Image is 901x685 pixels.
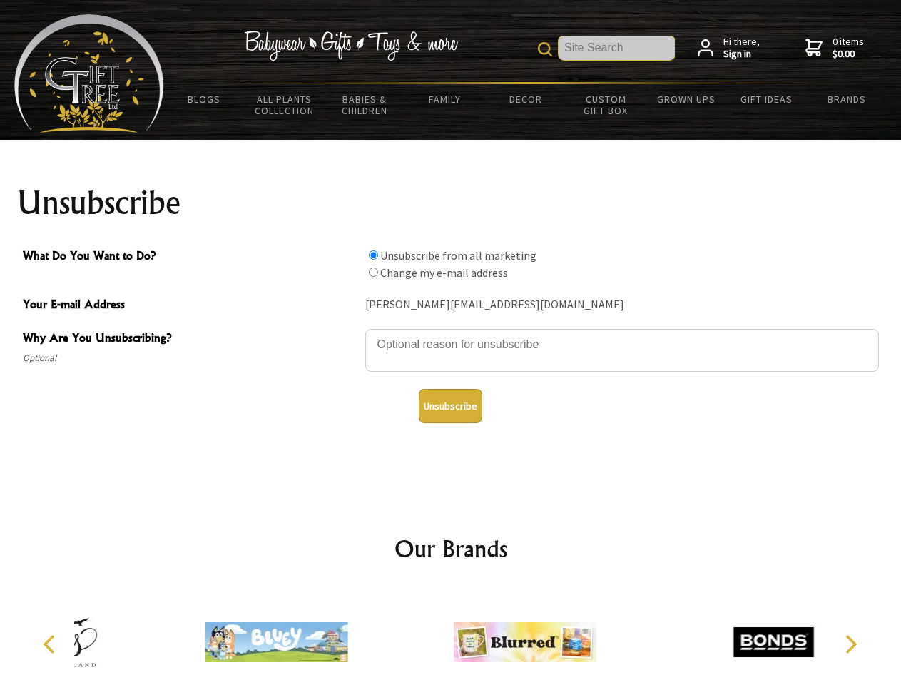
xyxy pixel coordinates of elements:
[833,48,864,61] strong: $0.00
[23,329,358,350] span: Why Are You Unsubscribing?
[23,350,358,367] span: Optional
[380,265,508,280] label: Change my e-mail address
[485,84,566,114] a: Decor
[164,84,245,114] a: BLOGS
[559,36,675,60] input: Site Search
[365,294,879,316] div: [PERSON_NAME][EMAIL_ADDRESS][DOMAIN_NAME]
[538,42,552,56] img: product search
[646,84,726,114] a: Grown Ups
[835,629,866,660] button: Next
[29,532,873,566] h2: Our Brands
[405,84,486,114] a: Family
[723,48,760,61] strong: Sign in
[17,186,885,220] h1: Unsubscribe
[369,268,378,277] input: What Do You Want to Do?
[245,84,325,126] a: All Plants Collection
[369,250,378,260] input: What Do You Want to Do?
[805,36,864,61] a: 0 items$0.00
[14,14,164,133] img: Babyware - Gifts - Toys and more...
[807,84,887,114] a: Brands
[723,36,760,61] span: Hi there,
[36,629,67,660] button: Previous
[23,295,358,316] span: Your E-mail Address
[244,31,458,61] img: Babywear - Gifts - Toys & more
[23,247,358,268] span: What Do You Want to Do?
[566,84,646,126] a: Custom Gift Box
[833,35,864,61] span: 0 items
[698,36,760,61] a: Hi there,Sign in
[419,389,482,423] button: Unsubscribe
[380,248,536,263] label: Unsubscribe from all marketing
[325,84,405,126] a: Babies & Children
[726,84,807,114] a: Gift Ideas
[365,329,879,372] textarea: Why Are You Unsubscribing?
